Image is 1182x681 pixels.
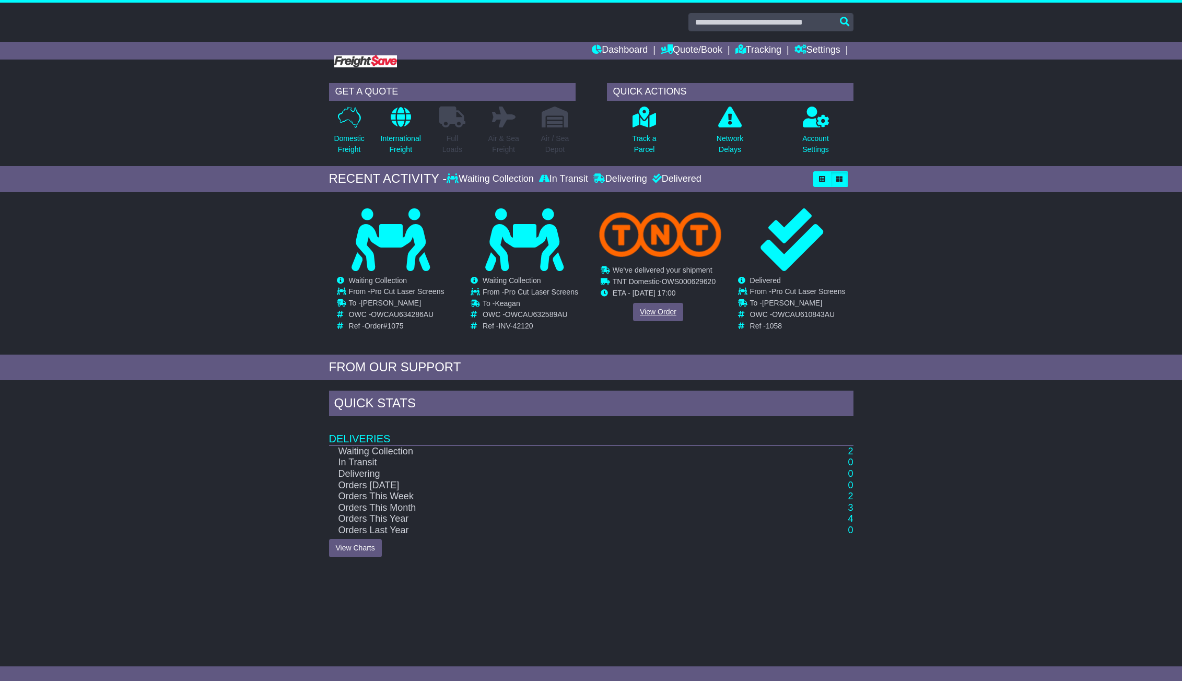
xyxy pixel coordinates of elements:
[329,480,778,491] td: Orders [DATE]
[848,446,853,456] a: 2
[371,310,434,319] span: OWCAU634286AU
[329,445,778,457] td: Waiting Collection
[329,391,853,419] div: Quick Stats
[381,133,421,155] p: International Freight
[329,502,778,514] td: Orders This Month
[848,480,853,490] a: 0
[633,303,683,321] a: View Order
[612,266,712,274] span: We've delivered your shipment
[380,106,422,161] a: InternationalFreight
[349,287,444,299] td: From -
[329,83,576,101] div: GET A QUOTE
[541,133,569,155] p: Air / Sea Depot
[848,525,853,535] a: 0
[750,276,781,285] span: Delivered
[631,106,657,161] a: Track aParcel
[504,287,578,296] span: Pro Cut Laser Screens
[591,173,650,185] div: Delivering
[612,288,675,297] span: ETA - [DATE] 17:00
[612,277,659,285] span: TNT Domestic
[483,322,578,331] td: Ref -
[750,287,846,299] td: From -
[329,468,778,480] td: Delivering
[766,322,782,330] span: 1058
[439,133,465,155] p: Full Loads
[329,525,778,536] td: Orders Last Year
[488,133,519,155] p: Air & Sea Freight
[498,322,533,330] span: INV-42120
[483,276,541,285] span: Waiting Collection
[333,106,365,161] a: DomesticFreight
[661,42,722,60] a: Quote/Book
[483,287,578,299] td: From -
[848,457,853,467] a: 0
[334,55,397,67] img: Freight Save
[772,310,835,319] span: OWCAU610843AU
[848,513,853,524] a: 4
[716,106,744,161] a: NetworkDelays
[483,299,578,310] td: To -
[750,322,846,331] td: Ref -
[607,83,853,101] div: QUICK ACTIONS
[329,419,853,445] td: Deliveries
[329,491,778,502] td: Orders This Week
[361,299,421,307] span: [PERSON_NAME]
[632,133,656,155] p: Track a Parcel
[802,133,829,155] p: Account Settings
[848,468,853,479] a: 0
[349,322,444,331] td: Ref -
[329,513,778,525] td: Orders This Year
[762,299,822,307] span: [PERSON_NAME]
[848,491,853,501] a: 2
[717,133,743,155] p: Network Delays
[750,299,846,310] td: To -
[599,212,721,257] img: TNT_Domestic.png
[848,502,853,513] a: 3
[349,276,407,285] span: Waiting Collection
[735,42,781,60] a: Tracking
[329,539,382,557] a: View Charts
[495,299,520,307] span: Keagan
[771,287,846,296] span: Pro Cut Laser Screens
[329,171,447,186] div: RECENT ACTIVITY -
[329,360,853,375] div: FROM OUR SUPPORT
[334,133,364,155] p: Domestic Freight
[592,42,648,60] a: Dashboard
[612,277,715,288] td: -
[483,310,578,322] td: OWC -
[447,173,536,185] div: Waiting Collection
[650,173,701,185] div: Delivered
[794,42,840,60] a: Settings
[370,287,444,296] span: Pro Cut Laser Screens
[349,299,444,310] td: To -
[329,457,778,468] td: In Transit
[365,322,404,330] span: Order#1075
[536,173,591,185] div: In Transit
[750,310,846,322] td: OWC -
[349,310,444,322] td: OWC -
[505,310,567,319] span: OWCAU632589AU
[661,277,716,285] span: OWS000629620
[802,106,829,161] a: AccountSettings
